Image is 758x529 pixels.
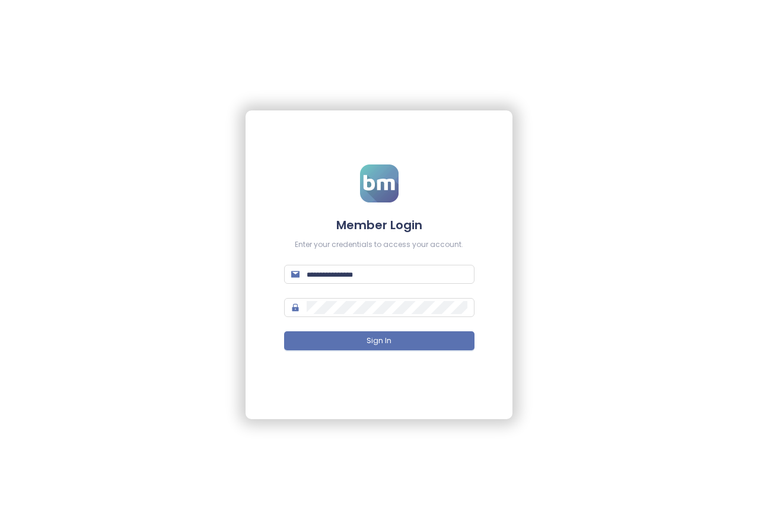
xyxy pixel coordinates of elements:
span: lock [291,303,300,312]
span: Sign In [367,335,391,347]
button: Sign In [284,331,474,350]
span: mail [291,270,300,278]
div: Enter your credentials to access your account. [284,239,474,251]
img: logo [360,164,399,202]
h4: Member Login [284,217,474,233]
